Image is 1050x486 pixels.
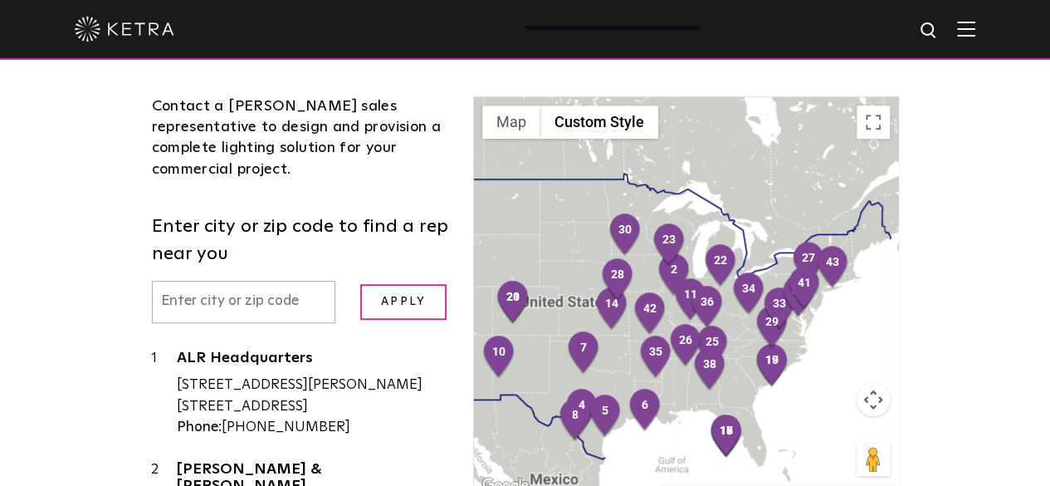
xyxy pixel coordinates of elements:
[177,351,449,371] a: ALR Headquarters
[815,245,850,290] div: 43
[657,253,691,297] div: 2
[731,272,766,317] div: 34
[482,106,540,139] button: Show street map
[919,21,940,42] img: search icon
[152,96,449,180] div: Contact a [PERSON_NAME] sales representative to design and provision a complete lighting solution...
[692,347,727,392] div: 38
[152,214,449,268] label: Enter city or zip code to find a rep near you
[857,383,890,416] button: Map camera controls
[75,17,174,42] img: ketra-logo-2019-white
[594,287,629,331] div: 14
[177,420,222,434] strong: Phone:
[540,106,658,139] button: Custom Style
[755,343,789,388] div: 19
[566,331,601,376] div: 7
[638,335,673,380] div: 35
[709,414,744,459] div: 18
[690,285,725,330] div: 36
[558,398,593,443] div: 8
[755,305,789,350] div: 29
[152,348,177,439] div: 1
[481,335,516,380] div: 10
[588,394,623,439] div: 5
[762,287,797,331] div: 33
[177,375,449,417] div: [STREET_ADDRESS][PERSON_NAME] [STREET_ADDRESS]
[703,243,738,288] div: 22
[668,323,703,368] div: 26
[632,292,667,336] div: 42
[360,284,447,320] input: Apply
[957,21,975,37] img: Hamburger%20Nav.svg
[787,266,822,311] div: 41
[791,241,826,286] div: 27
[857,443,890,476] button: Drag Pegman onto the map to open Street View
[496,280,530,325] div: 21
[781,274,816,319] div: 40
[564,388,599,433] div: 4
[608,213,642,258] div: 30
[177,417,449,439] div: [PHONE_NUMBER]
[673,277,708,322] div: 11
[857,106,890,139] button: Toggle fullscreen view
[652,223,686,268] div: 23
[628,388,662,433] div: 6
[152,281,336,323] input: Enter city or zip code
[600,258,635,302] div: 28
